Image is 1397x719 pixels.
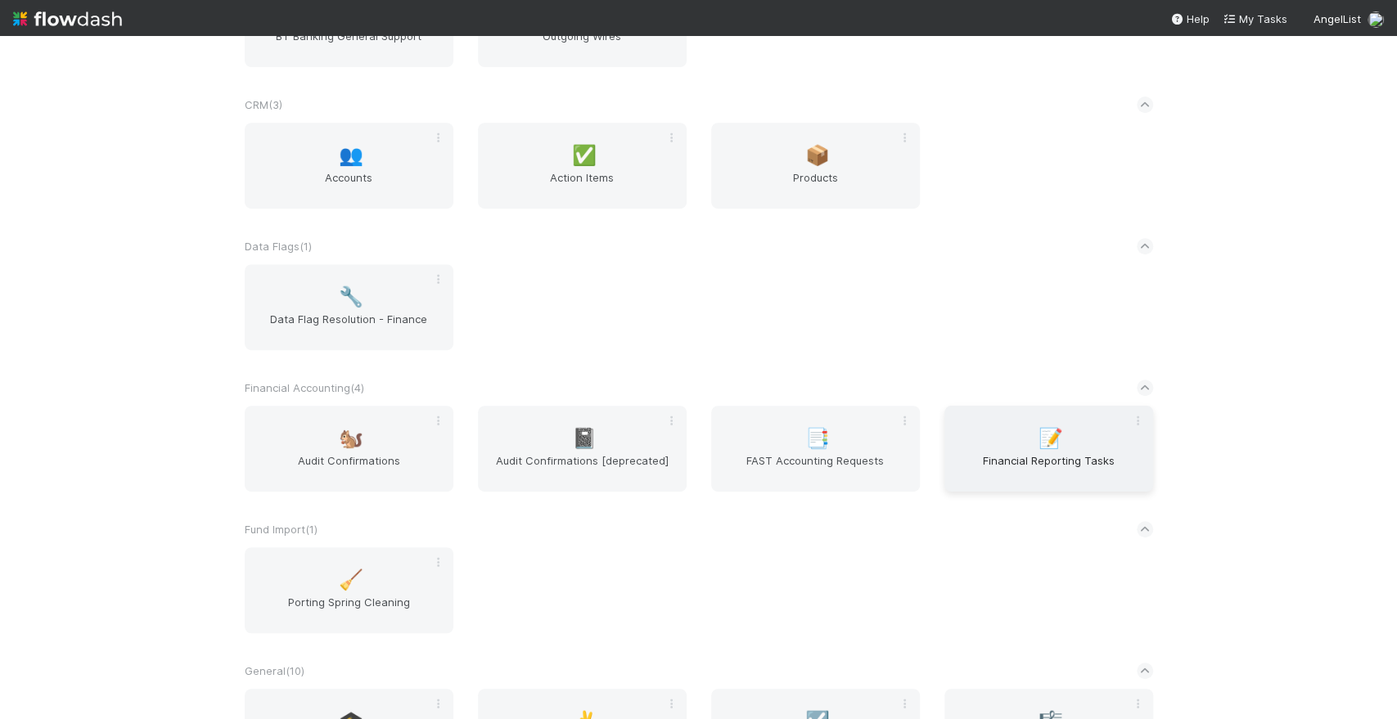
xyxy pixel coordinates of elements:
span: Audit Confirmations [251,452,447,485]
a: 👥Accounts [245,123,453,209]
span: 🐿️ [339,428,363,449]
span: Audit Confirmations [deprecated] [484,452,680,485]
span: BT Banking General Support [251,28,447,61]
span: My Tasks [1223,12,1287,25]
span: Financial Accounting ( 4 ) [245,381,364,394]
img: avatar_c7c7de23-09de-42ad-8e02-7981c37ee075.png [1368,11,1384,28]
span: 🔧 [339,286,363,308]
span: Action Items [484,169,680,202]
span: 📓 [572,428,597,449]
a: 📓Audit Confirmations [deprecated] [478,406,687,492]
span: ✅ [572,145,597,166]
span: 🧹 [339,569,363,591]
span: FAST Accounting Requests [718,452,913,485]
a: 🐿️Audit Confirmations [245,406,453,492]
img: logo-inverted-e16ddd16eac7371096b0.svg [13,5,122,33]
a: ✅Action Items [478,123,687,209]
span: AngelList [1314,12,1361,25]
span: 📦 [805,145,830,166]
span: Financial Reporting Tasks [951,452,1147,485]
div: Help [1170,11,1210,27]
span: Fund Import ( 1 ) [245,523,318,536]
span: Porting Spring Cleaning [251,594,447,627]
a: 🔧Data Flag Resolution - Finance [245,264,453,350]
a: 🧹Porting Spring Cleaning [245,547,453,633]
a: 📦Products [711,123,920,209]
span: Outgoing Wires [484,28,680,61]
span: CRM ( 3 ) [245,98,282,111]
span: Data Flags ( 1 ) [245,240,312,253]
a: 📑FAST Accounting Requests [711,406,920,492]
span: Products [718,169,913,202]
span: Data Flag Resolution - Finance [251,311,447,344]
a: My Tasks [1223,11,1287,27]
a: 📝Financial Reporting Tasks [944,406,1153,492]
span: 👥 [339,145,363,166]
span: 📑 [805,428,830,449]
span: General ( 10 ) [245,664,304,677]
span: Accounts [251,169,447,202]
span: 📝 [1039,428,1063,449]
